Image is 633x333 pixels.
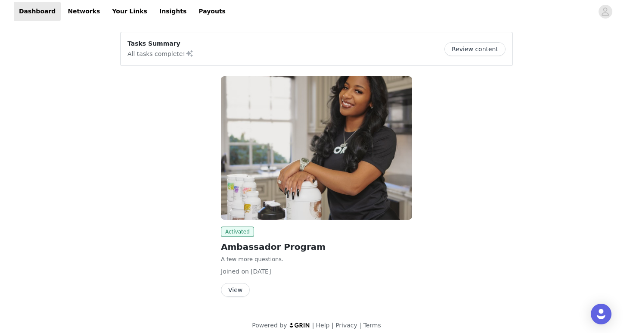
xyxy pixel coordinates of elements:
span: | [359,322,361,329]
span: Powered by [252,322,287,329]
a: Help [316,322,330,329]
a: Privacy [335,322,357,329]
a: Networks [62,2,105,21]
span: | [332,322,334,329]
img: Thorne [221,76,412,220]
p: All tasks complete! [127,48,194,59]
a: Terms [363,322,381,329]
p: A few more questions. [221,255,412,264]
button: View [221,283,250,297]
a: Insights [154,2,192,21]
img: logo [289,322,310,328]
p: Tasks Summary [127,39,194,48]
h2: Ambassador Program [221,240,412,253]
span: Joined on [221,268,249,275]
a: View [221,287,250,293]
span: Activated [221,227,254,237]
a: Your Links [107,2,152,21]
div: Open Intercom Messenger [591,304,611,324]
span: | [312,322,314,329]
button: Review content [444,42,506,56]
div: avatar [601,5,609,19]
a: Dashboard [14,2,61,21]
span: [DATE] [251,268,271,275]
a: Payouts [193,2,231,21]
